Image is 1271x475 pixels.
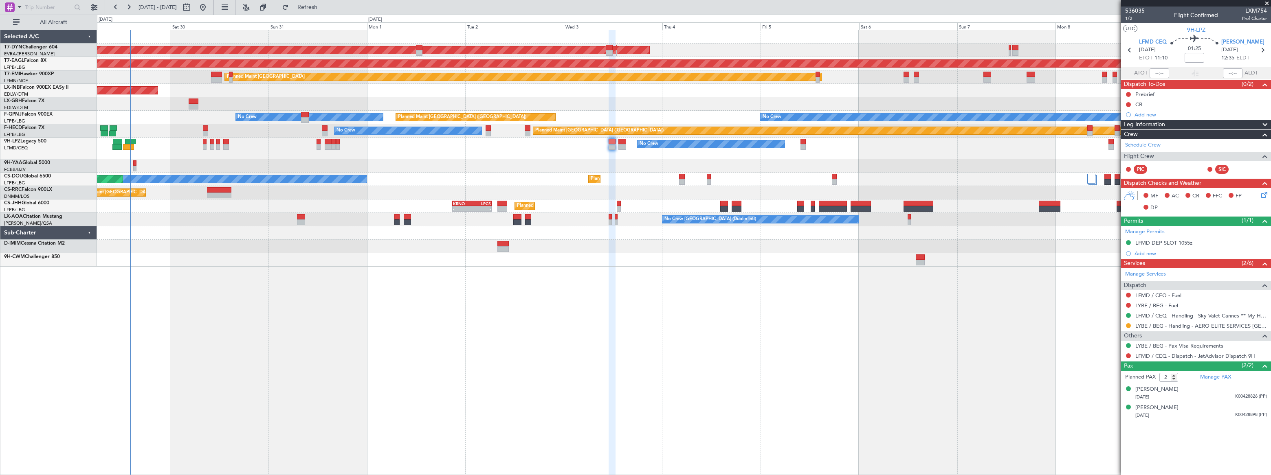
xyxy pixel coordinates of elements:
span: ATOT [1134,69,1148,77]
span: ETOT [1139,54,1152,62]
div: No Crew [336,125,355,137]
a: LFMD / CEQ - Fuel [1135,292,1181,299]
a: 9H-YAAGlobal 5000 [4,160,50,165]
span: ELDT [1236,54,1249,62]
a: LFMD / CEQ - Dispatch - JetAdvisor Dispatch 9H [1135,352,1255,359]
span: Dispatch [1124,281,1146,290]
div: [PERSON_NAME] [1135,385,1179,394]
button: Refresh [278,1,327,14]
span: Others [1124,331,1142,341]
a: F-GPNJFalcon 900EX [4,112,53,117]
div: No Crew [640,138,658,150]
span: Services [1124,259,1145,268]
span: T7-EAGL [4,58,24,63]
a: CS-DOUGlobal 6500 [4,174,51,179]
a: LFPB/LBG [4,207,25,213]
div: Add new [1135,250,1267,257]
div: Planned Maint [GEOGRAPHIC_DATA] ([GEOGRAPHIC_DATA]) [74,186,202,199]
span: Pax [1124,361,1133,371]
a: EVRA/[PERSON_NAME] [4,51,55,57]
div: Sun 31 [269,22,367,30]
span: (0/2) [1242,80,1253,88]
a: FCBB/BZV [4,166,26,173]
a: LFMD / CEQ - Handling - Sky Valet Cannes ** My Handling**LFMD / CEQ [1135,312,1267,319]
a: F-HECDFalcon 7X [4,125,44,130]
button: UTC [1123,25,1137,32]
label: Planned PAX [1125,373,1156,381]
button: All Aircraft [9,16,88,29]
span: Crew [1124,130,1138,139]
div: Planned Maint [GEOGRAPHIC_DATA] ([GEOGRAPHIC_DATA]) [398,111,526,123]
span: LX-INB [4,85,20,90]
span: AC [1172,192,1179,200]
div: - [472,206,490,211]
span: CS-JHH [4,201,22,206]
a: LFPB/LBG [4,118,25,124]
a: LFPB/LBG [4,64,25,70]
div: Wed 3 [564,22,662,30]
span: T7-DYN [4,45,22,50]
span: [DATE] [1139,46,1156,54]
span: 9H-LPZ [4,139,20,144]
span: ALDT [1245,69,1258,77]
a: DNMM/LOS [4,193,29,199]
span: LFMD CEQ [1139,38,1167,46]
span: Flight Crew [1124,152,1154,161]
div: No Crew [GEOGRAPHIC_DATA] (Dublin Intl) [664,213,756,225]
span: 11:10 [1154,54,1168,62]
div: Sat 30 [171,22,269,30]
span: Refresh [290,4,325,10]
div: No Crew [238,111,257,123]
div: LFMD DEP SLOT 1055z [1135,239,1192,246]
div: No Crew [763,111,781,123]
div: Mon 1 [367,22,465,30]
a: LX-INBFalcon 900EX EASy II [4,85,68,90]
a: 9H-LPZLegacy 500 [4,139,46,144]
span: [DATE] [1135,412,1149,418]
div: PIC [1134,165,1147,174]
a: D-IMIMCessna Citation M2 [4,241,65,246]
div: Tue 2 [466,22,564,30]
span: D-IMIM [4,241,21,246]
span: 536035 [1125,7,1145,15]
span: [DATE] - [DATE] [139,4,177,11]
a: LX-AOACitation Mustang [4,214,62,219]
a: LFPB/LBG [4,180,25,186]
span: K00428826 (PP) [1235,393,1267,400]
span: F-GPNJ [4,112,22,117]
a: LFMN/NCE [4,78,28,84]
a: Schedule Crew [1125,141,1161,149]
span: (2/2) [1242,361,1253,370]
div: Fri 5 [761,22,859,30]
a: LYBE / BEG - Fuel [1135,302,1178,309]
div: - - [1231,166,1249,173]
span: CR [1192,192,1199,200]
span: CS-DOU [4,174,23,179]
a: Manage Permits [1125,228,1165,236]
span: Permits [1124,217,1143,226]
span: 1/2 [1125,15,1145,22]
a: LX-GBHFalcon 7X [4,99,44,103]
a: T7-EAGLFalcon 8X [4,58,46,63]
div: - - [1149,166,1168,173]
div: [PERSON_NAME] [1135,404,1179,412]
span: All Aircraft [21,20,86,25]
span: [DATE] [1135,394,1149,400]
div: Add new [1135,111,1267,118]
div: LPCS [472,201,490,206]
span: 9H-CWM [4,254,25,259]
a: EDLW/DTM [4,91,28,97]
span: Leg Information [1124,120,1165,129]
div: Planned Maint [GEOGRAPHIC_DATA] [227,71,305,83]
div: KRNO [453,201,472,206]
a: [PERSON_NAME]/QSA [4,220,52,226]
span: MF [1150,192,1158,200]
div: SIC [1215,165,1229,174]
div: Mon 8 [1056,22,1154,30]
span: F-HECD [4,125,22,130]
div: [DATE] [368,16,382,23]
div: Sun 7 [957,22,1056,30]
span: 9H-LPZ [1187,26,1205,34]
div: Prebrief [1135,91,1154,98]
div: Planned Maint [GEOGRAPHIC_DATA] ([GEOGRAPHIC_DATA]) [535,125,664,137]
